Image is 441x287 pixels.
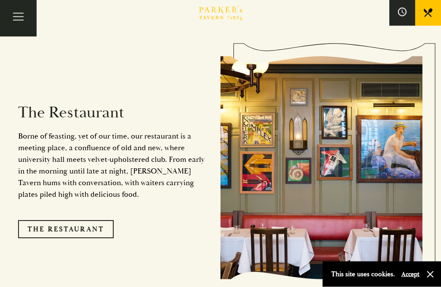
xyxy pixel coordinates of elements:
p: Borne of feasting, yet of our time, our restaurant is a meeting place, a confluence of old and ne... [18,131,208,201]
h2: The Restaurant [18,104,208,123]
button: Close and accept [426,270,435,279]
button: Accept [401,270,419,278]
a: The Restaurant [18,221,114,239]
p: This site uses cookies. [331,268,395,281]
